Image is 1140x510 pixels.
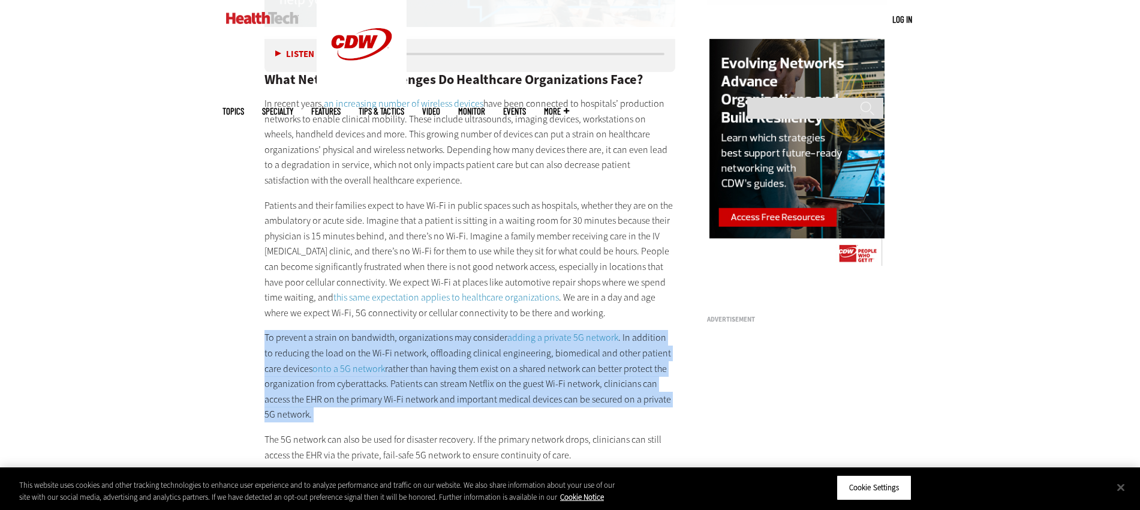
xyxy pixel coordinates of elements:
[707,328,887,478] iframe: advertisement
[226,12,299,24] img: Home
[333,291,559,304] a: this same expectation applies to healthcare organizations
[892,14,912,25] a: Log in
[264,198,676,321] p: Patients and their families expect to have Wi-Fi in public spaces such as hospitals, whether they...
[458,107,485,116] a: MonITor
[264,96,676,188] p: In recent years, have been connected to hospitals’ production networks to enable clinical mobilit...
[222,107,244,116] span: Topics
[709,38,885,268] img: networking right rail
[262,107,293,116] span: Specialty
[507,331,618,344] a: adding a private 5G network
[503,107,526,116] a: Events
[264,432,676,463] p: The 5G network can also be used for disaster recovery. If the primary network drops, clinicians c...
[1108,474,1134,500] button: Close
[707,316,887,323] h3: Advertisement
[422,107,440,116] a: Video
[311,107,341,116] a: Features
[19,479,627,503] div: This website uses cookies and other tracking technologies to enhance user experience and to analy...
[264,330,676,422] p: To prevent a strain on bandwidth, organizations may consider . In addition to reducing the load o...
[359,107,404,116] a: Tips & Tactics
[544,107,569,116] span: More
[317,79,407,92] a: CDW
[312,362,385,375] a: onto a 5G network
[560,492,604,502] a: More information about your privacy
[837,475,912,500] button: Cookie Settings
[892,13,912,26] div: User menu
